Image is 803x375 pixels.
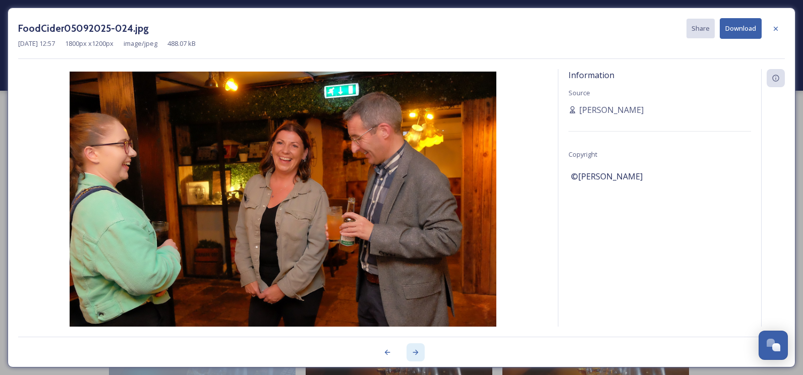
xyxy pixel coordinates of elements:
span: image/jpeg [124,39,157,48]
span: [PERSON_NAME] [579,104,644,116]
button: Open Chat [759,331,788,360]
span: 1800 px x 1200 px [65,39,113,48]
span: 488.07 kB [167,39,196,48]
button: Download [720,18,762,39]
span: Source [568,88,590,97]
span: Information [568,70,614,81]
span: ©[PERSON_NAME] [571,170,643,182]
span: Copyright [568,150,597,159]
button: Share [686,19,715,38]
span: [DATE] 12:57 [18,39,55,48]
h3: FoodCider05092025-024.jpg [18,21,149,36]
img: FoodCider05092025-024.jpg [18,72,548,356]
